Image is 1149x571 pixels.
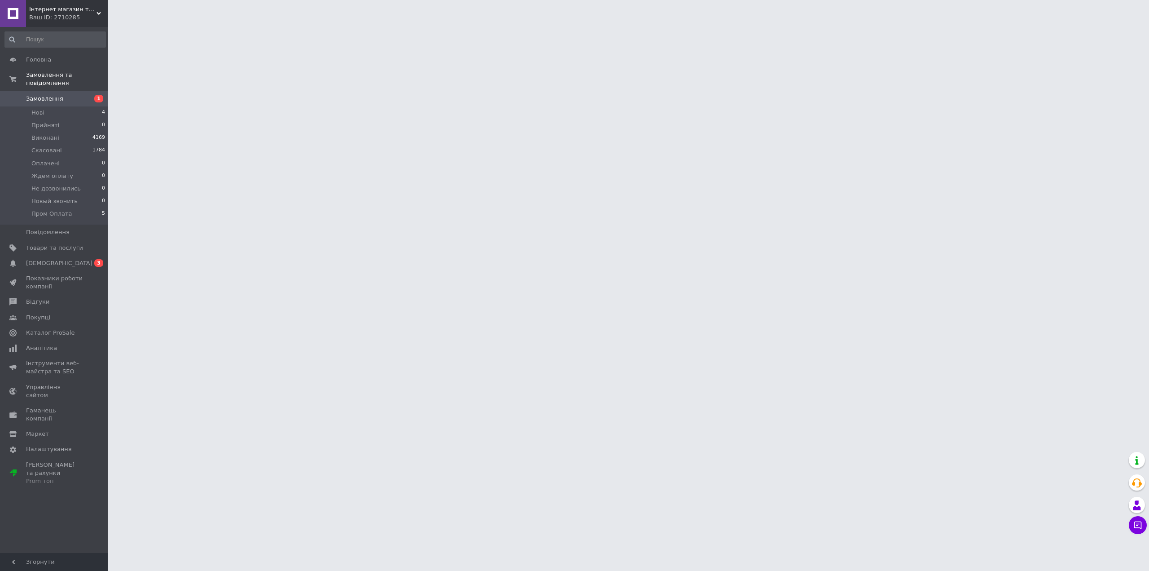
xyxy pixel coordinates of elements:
[26,329,75,337] span: Каталог ProSale
[102,197,105,205] span: 0
[94,259,103,267] span: 3
[26,95,63,103] span: Замовлення
[26,314,50,322] span: Покупці
[31,109,44,117] span: Нові
[26,228,70,236] span: Повідомлення
[29,13,108,22] div: Ваш ID: 2710285
[26,56,51,64] span: Головна
[102,109,105,117] span: 4
[31,159,60,168] span: Оплачені
[26,383,83,399] span: Управління сайтом
[92,146,105,155] span: 1784
[26,344,57,352] span: Аналітика
[31,210,72,218] span: Пром Оплата
[26,244,83,252] span: Товари та послуги
[26,445,72,453] span: Налаштування
[92,134,105,142] span: 4169
[31,172,73,180] span: Ждем оплату
[102,159,105,168] span: 0
[26,298,49,306] span: Відгуки
[26,259,92,267] span: [DEMOGRAPHIC_DATA]
[26,359,83,376] span: Інструменти веб-майстра та SEO
[102,210,105,218] span: 5
[26,71,108,87] span: Замовлення та повідомлення
[26,477,83,485] div: Prom топ
[102,172,105,180] span: 0
[1129,516,1147,534] button: Чат з покупцем
[31,197,78,205] span: Новый звонить
[26,274,83,291] span: Показники роботи компанії
[26,430,49,438] span: Маркет
[31,134,59,142] span: Виконані
[31,146,62,155] span: Скасовані
[102,121,105,129] span: 0
[26,407,83,423] span: Гаманець компанії
[4,31,106,48] input: Пошук
[94,95,103,102] span: 1
[102,185,105,193] span: 0
[31,185,81,193] span: Не дозвонились
[31,121,59,129] span: Прийняті
[29,5,96,13] span: Інтернет магазин товарів Для всієї родини ForAll.com.ua
[26,461,83,486] span: [PERSON_NAME] та рахунки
